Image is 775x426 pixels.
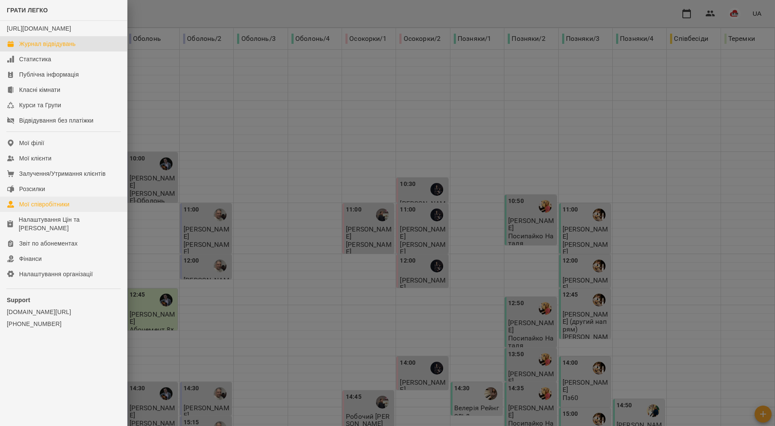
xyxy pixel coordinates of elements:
div: Класні кімнати [19,86,60,94]
div: Мої співробітники [19,200,70,209]
div: Журнал відвідувань [19,40,76,48]
p: Support [7,296,120,304]
div: Розсилки [19,185,45,193]
div: Публічна інформація [19,70,79,79]
div: Звіт по абонементах [19,239,78,248]
div: Статистика [19,55,51,63]
div: Фінанси [19,254,42,263]
a: [PHONE_NUMBER] [7,320,120,328]
div: Залучення/Утримання клієнтів [19,169,106,178]
div: Налаштування організації [19,270,93,278]
div: Налаштування Цін та [PERSON_NAME] [19,215,120,232]
div: Відвідування без платіжки [19,116,93,125]
span: ГРАТИ ЛЕГКО [7,7,48,14]
a: [DOMAIN_NAME][URL] [7,308,120,316]
div: Курси та Групи [19,101,61,109]
div: Мої клієнти [19,154,51,163]
div: Мої філії [19,139,44,147]
a: [URL][DOMAIN_NAME] [7,25,71,32]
